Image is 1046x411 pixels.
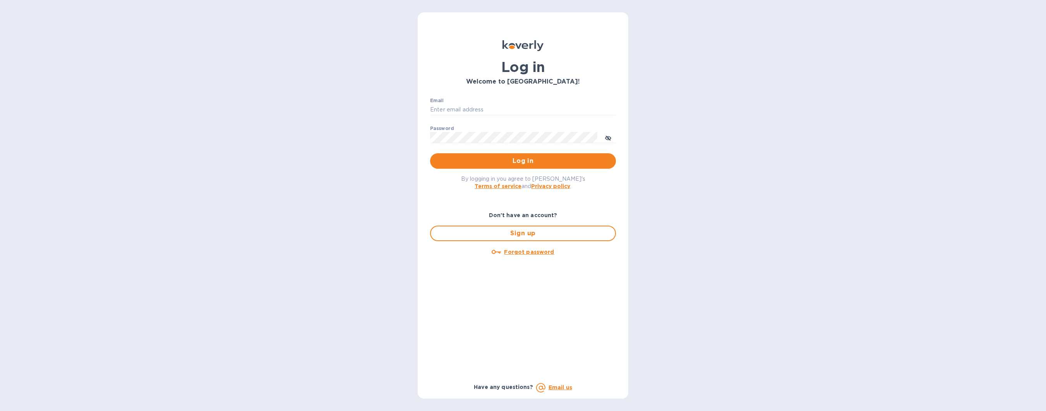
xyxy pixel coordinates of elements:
h1: Log in [430,59,616,75]
label: Password [430,126,454,131]
b: Don't have an account? [489,212,557,218]
a: Privacy policy [531,183,570,189]
h3: Welcome to [GEOGRAPHIC_DATA]! [430,78,616,86]
button: Log in [430,153,616,169]
img: Koverly [502,40,544,51]
u: Forgot password [504,249,554,255]
button: Sign up [430,226,616,241]
span: Log in [436,156,610,166]
a: Terms of service [475,183,521,189]
button: toggle password visibility [600,130,616,145]
span: By logging in you agree to [PERSON_NAME]'s and . [461,176,585,189]
label: Email [430,98,444,103]
input: Enter email address [430,104,616,116]
a: Email us [549,384,572,390]
b: Have any questions? [474,384,533,390]
span: Sign up [437,229,609,238]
